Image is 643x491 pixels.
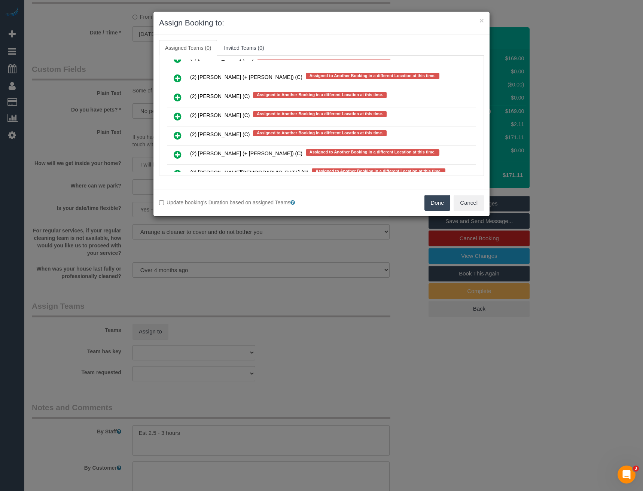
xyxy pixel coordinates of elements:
[190,74,302,80] span: (2) [PERSON_NAME] (+ [PERSON_NAME]) (C)
[218,40,270,56] a: Invited Teams (0)
[190,93,250,99] span: (2) [PERSON_NAME] (C)
[159,17,484,28] h3: Assign Booking to:
[159,40,217,56] a: Assigned Teams (0)
[479,16,484,24] button: ×
[190,55,254,61] span: (2) [PERSON_NAME] (CG)
[253,130,387,136] span: Assigned to Another Booking in a different Location at this time.
[306,149,439,155] span: Assigned to Another Booking in a different Location at this time.
[253,92,387,98] span: Assigned to Another Booking in a different Location at this time.
[253,111,387,117] span: Assigned to Another Booking in a different Location at this time.
[159,199,316,206] label: Update booking's Duration based on assigned Teams
[454,195,484,211] button: Cancel
[190,112,250,118] span: (2) [PERSON_NAME] (C)
[159,200,164,205] input: Update booking's Duration based on assigned Teams
[312,168,445,174] span: Assigned to Another Booking in a different Location at this time.
[306,73,439,79] span: Assigned to Another Booking in a different Location at this time.
[424,195,451,211] button: Done
[633,466,639,472] span: 3
[190,170,308,176] span: (2) [PERSON_NAME][DEMOGRAPHIC_DATA] (C)
[190,151,302,157] span: (2) [PERSON_NAME] (+ [PERSON_NAME]) (C)
[190,131,250,137] span: (2) [PERSON_NAME] (C)
[618,466,636,484] iframe: Intercom live chat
